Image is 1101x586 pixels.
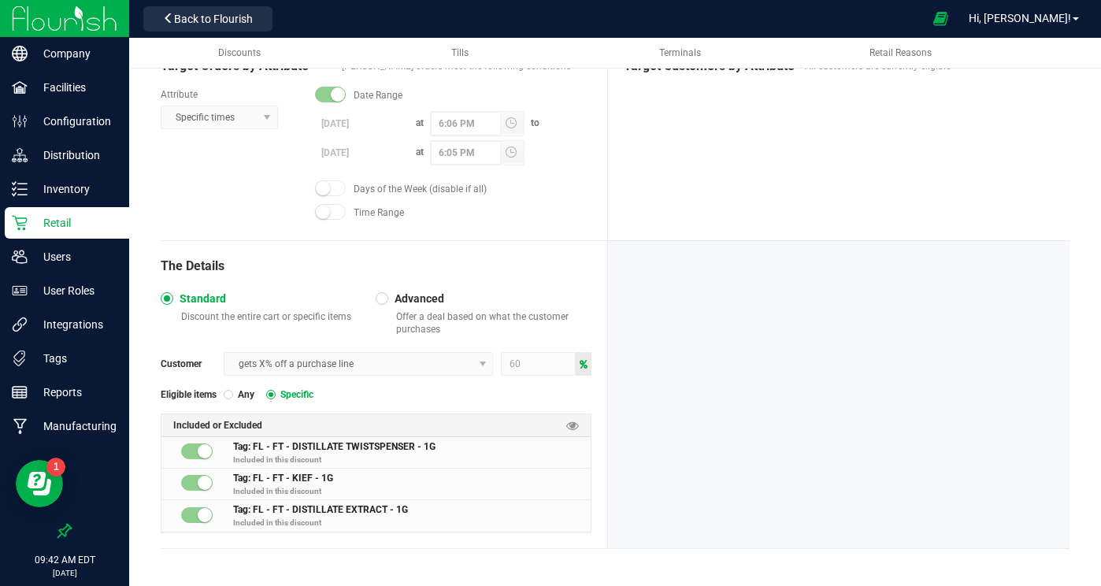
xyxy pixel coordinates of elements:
[28,44,122,63] p: Company
[12,181,28,197] inline-svg: Inventory
[16,460,63,507] iframe: Resource center
[57,523,72,539] label: Pin the sidebar to full width on large screens
[969,12,1071,24] span: Hi, [PERSON_NAME]!
[161,257,591,276] div: The Details
[7,553,122,567] p: 09:42 AM EDT
[869,47,932,58] span: Retail Reasons
[276,388,313,401] span: Specific
[233,502,408,515] span: Tag: FL - FT - DISTILLATE EXTRACT - 1G
[233,470,333,484] span: Tag: FL - FT - KIEF - 1G
[28,417,122,436] p: Manufacturing
[12,46,28,61] inline-svg: Company
[410,146,430,158] span: at
[451,47,469,58] span: Tills
[233,454,591,465] p: Included in this discount
[354,206,404,220] span: Time Range
[46,458,65,477] iframe: Resource center unread badge
[12,215,28,231] inline-svg: Retail
[233,388,254,401] span: Any
[12,283,28,299] inline-svg: User Roles
[28,315,122,334] p: Integrations
[233,439,436,452] span: Tag: FL - FT - DISTILLATE TWISTSPENSER - 1G
[390,310,591,336] p: Offer a deal based on what the customer purchases
[28,213,122,232] p: Retail
[923,3,958,34] span: Open Ecommerce Menu
[233,517,591,529] p: Included in this discount
[28,349,122,368] p: Tags
[143,6,272,32] button: Back to Flourish
[173,291,226,306] span: Standard
[12,113,28,129] inline-svg: Configuration
[233,485,591,497] p: Included in this discount
[161,357,224,371] span: Customer
[12,317,28,332] inline-svg: Integrations
[566,418,579,433] span: Preview
[28,180,122,198] p: Inventory
[28,281,122,300] p: User Roles
[7,567,122,579] p: [DATE]
[410,117,430,128] span: at
[28,112,122,131] p: Configuration
[12,147,28,163] inline-svg: Distribution
[659,47,701,58] span: Terminals
[28,247,122,266] p: Users
[12,350,28,366] inline-svg: Tags
[28,146,122,165] p: Distribution
[161,388,224,402] span: Eligible items
[354,88,402,102] span: Date Range
[354,182,487,196] span: Days of the Week (disable if all)
[12,80,28,95] inline-svg: Facilities
[388,291,444,306] span: Advanced
[28,78,122,97] p: Facilities
[12,418,28,434] inline-svg: Manufacturing
[175,310,376,323] p: Discount the entire cart or specific items
[12,249,28,265] inline-svg: Users
[174,13,253,25] span: Back to Flourish
[161,87,299,102] label: Attribute
[12,384,28,400] inline-svg: Reports
[218,47,261,58] span: Discounts
[525,117,546,128] span: to
[28,383,122,402] p: Reports
[161,414,591,437] div: Included or Excluded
